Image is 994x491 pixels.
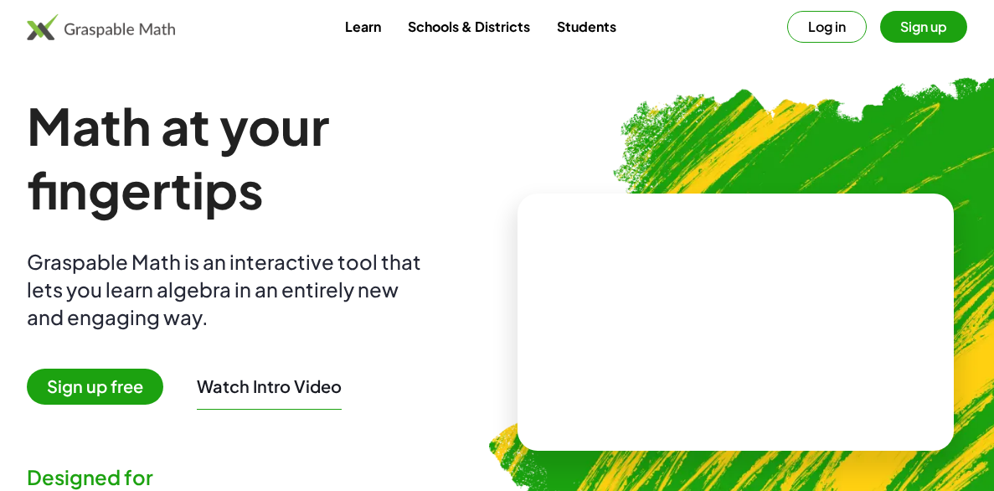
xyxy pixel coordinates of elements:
[27,94,491,221] h1: Math at your fingertips
[27,248,429,331] div: Graspable Math is an interactive tool that lets you learn algebra in an entirely new and engaging...
[27,463,491,491] div: Designed for
[27,369,163,405] span: Sign up free
[197,375,342,397] button: Watch Intro Video
[880,11,967,43] button: Sign up
[787,11,867,43] button: Log in
[394,11,543,42] a: Schools & Districts
[610,259,861,385] video: What is this? This is dynamic math notation. Dynamic math notation plays a central role in how Gr...
[543,11,630,42] a: Students
[332,11,394,42] a: Learn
